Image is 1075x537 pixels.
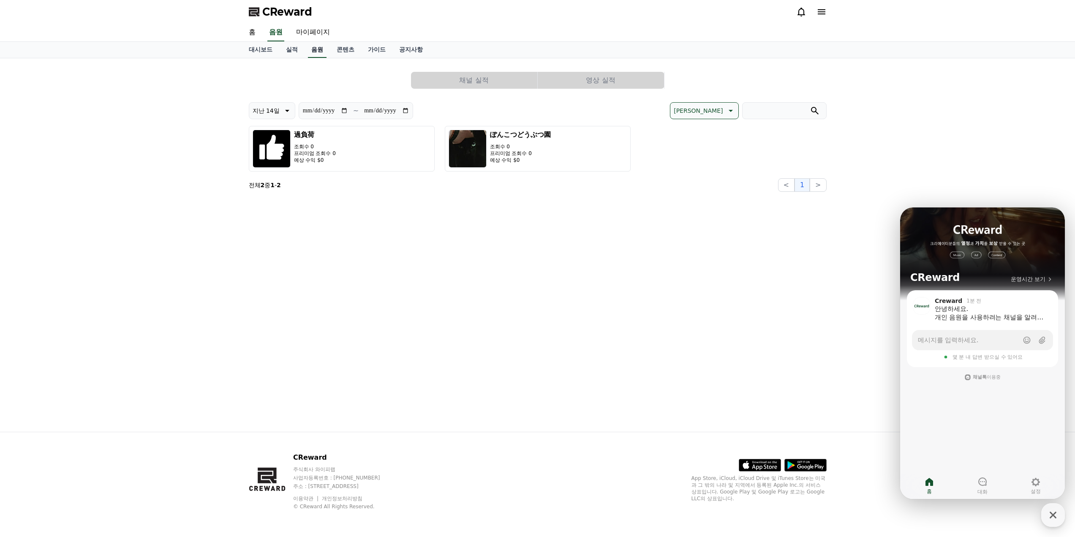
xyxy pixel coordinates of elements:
[249,102,295,119] button: 지난 14일
[262,5,312,19] span: CReward
[490,130,551,140] h3: ぽんこつどうぶつ園
[691,475,827,502] p: App Store, iCloud, iCloud Drive 및 iTunes Store는 미국과 그 밖의 나라 및 지역에서 등록된 Apple Inc.의 서비스 상표입니다. Goo...
[538,72,664,89] button: 영상 실적
[249,5,312,19] a: CReward
[293,503,396,510] p: © CReward All Rights Reserved.
[810,178,826,192] button: >
[261,182,265,188] strong: 2
[353,106,359,116] p: ~
[445,126,631,172] button: ぽんこつどうぶつ園 조회수 0 프리미엄 조회수 0 예상 수익 $0
[242,24,262,41] a: 홈
[249,126,435,172] button: 過負荷 조회수 0 프리미엄 조회수 0 예상 수익 $0
[670,102,738,119] button: [PERSON_NAME]
[293,483,396,490] p: 주소 : [STREET_ADDRESS]
[294,150,336,157] p: 프리미엄 조회수 0
[293,474,396,481] p: 사업자등록번호 : [PHONE_NUMBER]
[490,143,551,150] p: 조회수 0
[289,24,337,41] a: 마이페이지
[778,178,795,192] button: <
[795,178,810,192] button: 1
[900,207,1065,499] iframe: Channel chat
[294,157,336,164] p: 예상 수익 $0
[411,72,537,89] button: 채널 실적
[322,496,362,502] a: 개인정보처리방침
[279,42,305,58] a: 실적
[308,42,327,58] a: 음원
[242,42,279,58] a: 대시보드
[277,182,281,188] strong: 2
[293,496,320,502] a: 이용약관
[253,105,280,117] p: 지난 14일
[253,130,291,168] img: 過負荷
[490,150,551,157] p: 프리미엄 조회수 0
[490,157,551,164] p: 예상 수익 $0
[294,130,336,140] h3: 過負荷
[294,143,336,150] p: 조회수 0
[411,72,538,89] a: 채널 실적
[361,42,392,58] a: 가이드
[249,181,281,189] p: 전체 중 -
[674,105,723,117] p: [PERSON_NAME]
[267,24,284,41] a: 음원
[293,466,396,473] p: 주식회사 와이피랩
[449,130,487,168] img: ぽんこつどうぶつ園
[392,42,430,58] a: 공지사항
[293,452,396,463] p: CReward
[330,42,361,58] a: 콘텐츠
[270,182,275,188] strong: 1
